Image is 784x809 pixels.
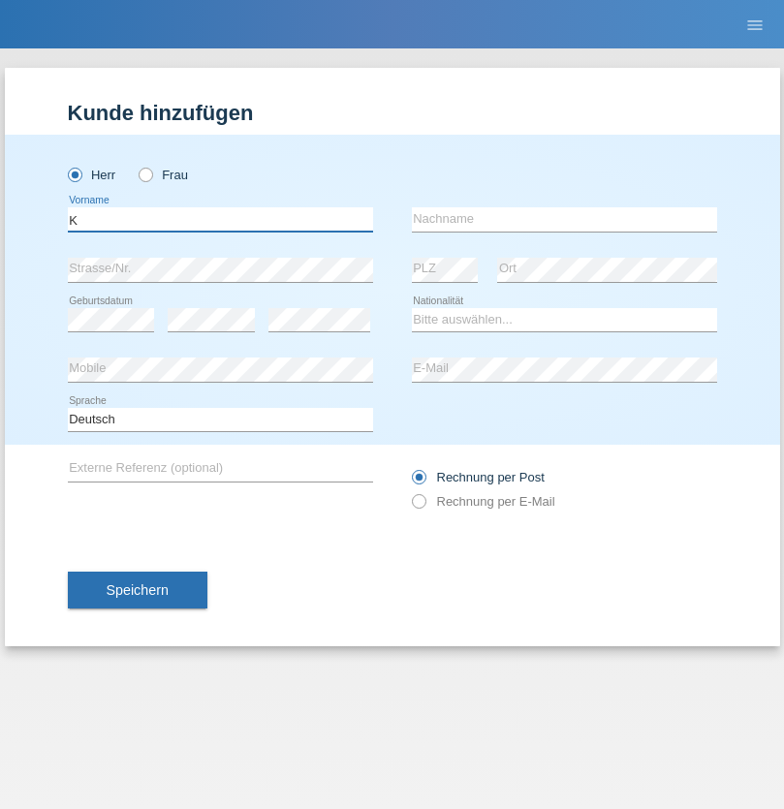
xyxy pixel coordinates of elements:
[736,18,774,30] a: menu
[139,168,151,180] input: Frau
[107,582,169,598] span: Speichern
[68,168,80,180] input: Herr
[745,16,765,35] i: menu
[68,168,116,182] label: Herr
[68,101,717,125] h1: Kunde hinzufügen
[139,168,188,182] label: Frau
[412,470,424,494] input: Rechnung per Post
[68,572,207,608] button: Speichern
[412,494,555,509] label: Rechnung per E-Mail
[412,470,545,484] label: Rechnung per Post
[412,494,424,518] input: Rechnung per E-Mail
